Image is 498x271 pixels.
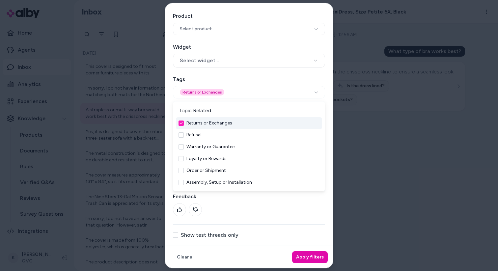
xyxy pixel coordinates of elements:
[182,89,222,95] span: Returns or Exchanges
[173,43,325,51] label: Widget
[173,75,325,83] label: Tags
[173,12,325,20] label: Product
[186,155,227,162] button: Loyalty or Rewards
[181,232,238,237] label: Show test threads only
[186,179,252,185] button: Assembly, Setup or Installation
[173,251,198,263] button: Clear all
[176,106,322,114] h2: Topic Related
[292,251,328,263] button: Apply filters
[173,53,325,67] button: Select widget...
[186,120,232,126] button: Returns or Exchanges
[173,192,325,200] label: Feedback
[180,25,214,32] span: Select product..
[186,143,235,150] button: Warranty or Guarantee
[173,101,325,191] div: Suggestions
[186,131,202,138] button: Refusal
[186,167,226,174] button: Order or Shipment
